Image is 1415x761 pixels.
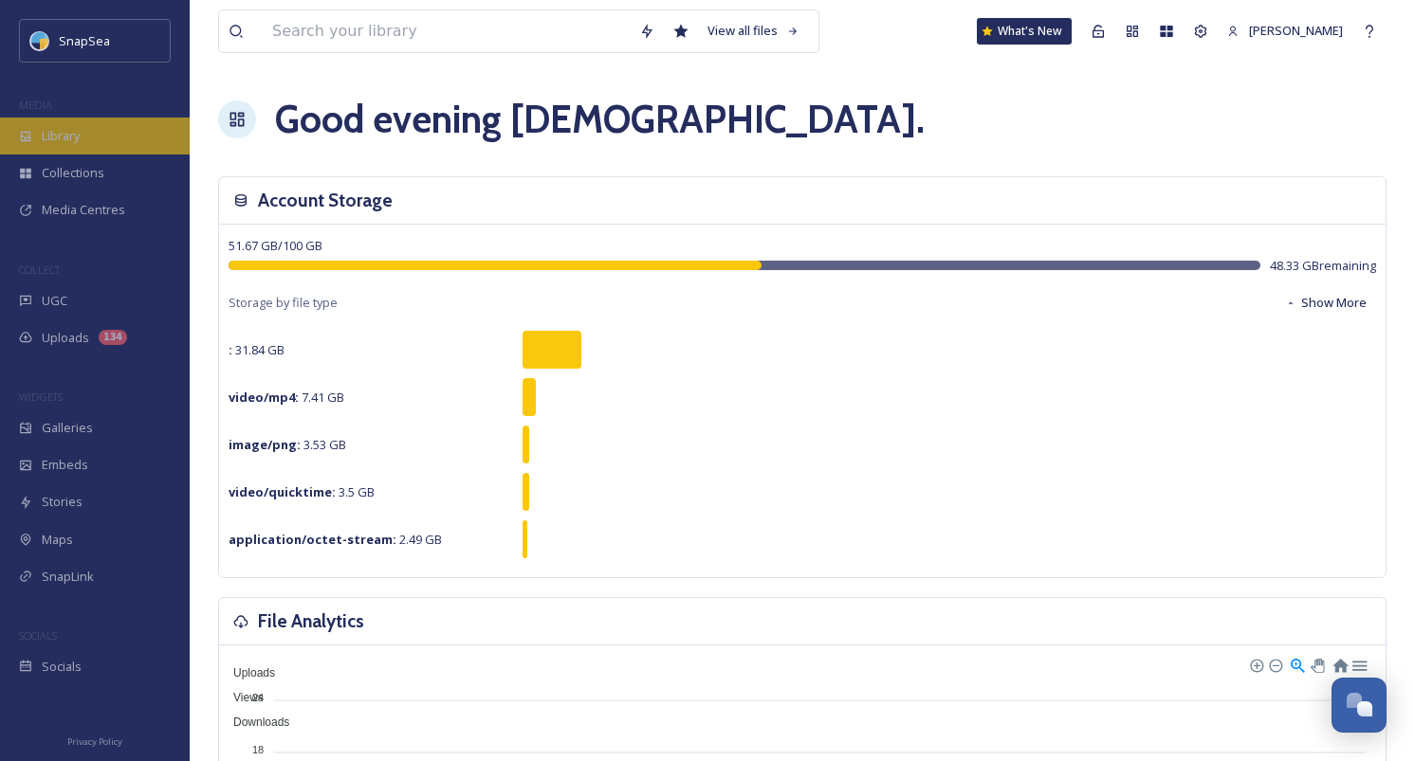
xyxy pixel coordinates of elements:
[275,91,925,148] h1: Good evening [DEMOGRAPHIC_DATA] .
[1311,659,1322,670] div: Panning
[229,294,338,312] span: Storage by file type
[67,729,122,752] a: Privacy Policy
[219,691,264,704] span: Views
[42,658,82,676] span: Socials
[1218,12,1352,49] a: [PERSON_NAME]
[19,98,52,112] span: MEDIA
[1332,678,1387,733] button: Open Chat
[1249,22,1343,39] span: [PERSON_NAME]
[42,329,89,347] span: Uploads
[42,493,83,511] span: Stories
[229,237,322,254] span: 51.67 GB / 100 GB
[252,692,264,703] tspan: 24
[229,531,442,548] span: 2.49 GB
[258,607,364,635] h3: File Analytics
[42,292,67,310] span: UGC
[42,164,104,182] span: Collections
[67,735,122,748] span: Privacy Policy
[229,531,396,548] strong: application/octet-stream :
[229,389,299,406] strong: video/mp4 :
[229,436,346,453] span: 3.53 GB
[30,31,49,50] img: snapsea-logo.png
[229,483,336,500] strong: video/quicktime :
[1332,656,1348,672] div: Reset Zoom
[42,127,80,145] span: Library
[1289,656,1305,672] div: Selection Zoom
[42,419,93,437] span: Galleries
[19,390,63,404] span: WIDGETS
[1351,656,1367,672] div: Menu
[219,716,289,729] span: Downloads
[229,341,232,358] strong: :
[1268,658,1281,671] div: Zoom Out
[1270,257,1376,275] span: 48.33 GB remaining
[42,201,125,219] span: Media Centres
[42,568,94,586] span: SnapLink
[698,12,809,49] a: View all files
[229,389,344,406] span: 7.41 GB
[219,666,275,679] span: Uploads
[42,531,73,549] span: Maps
[263,10,630,52] input: Search your library
[1249,658,1262,671] div: Zoom In
[42,456,88,474] span: Embeds
[252,744,264,755] tspan: 18
[19,263,60,277] span: COLLECT
[59,32,110,49] span: SnapSea
[229,436,301,453] strong: image/png :
[1276,284,1376,321] button: Show More
[258,187,393,214] h3: Account Storage
[229,483,375,500] span: 3.5 GB
[977,18,1072,45] a: What's New
[229,341,285,358] span: 31.84 GB
[19,628,57,643] span: SOCIALS
[99,330,127,345] div: 134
